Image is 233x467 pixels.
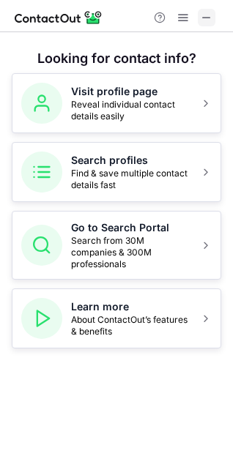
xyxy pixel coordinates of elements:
[71,220,191,235] h5: Go to Search Portal
[15,9,103,26] img: ContactOut v5.3.10
[12,73,221,133] button: Visit profile pageReveal individual contact details easily
[71,153,191,168] h5: Search profiles
[12,142,221,202] button: Search profilesFind & save multiple contact details fast
[71,99,191,122] span: Reveal individual contact details easily
[71,314,191,337] span: About ContactOut’s features & benefits
[71,235,191,270] span: Search from 30M companies & 300M professionals
[71,168,191,191] span: Find & save multiple contact details fast
[71,84,191,99] h5: Visit profile page
[21,83,62,124] img: Visit profile page
[21,152,62,193] img: Search profiles
[21,298,62,339] img: Learn more
[71,299,191,314] h5: Learn more
[12,211,221,280] button: Go to Search PortalSearch from 30M companies & 300M professionals
[12,288,221,348] button: Learn moreAbout ContactOut’s features & benefits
